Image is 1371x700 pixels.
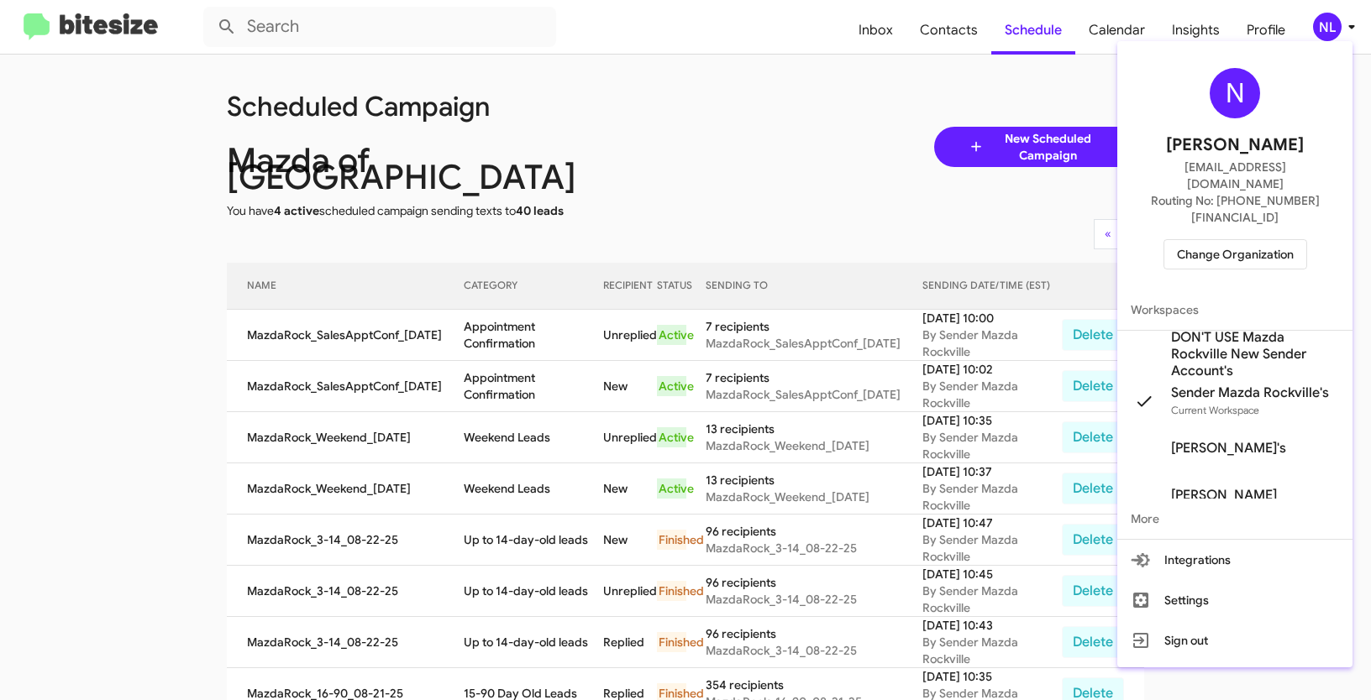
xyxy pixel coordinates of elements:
[1171,384,1329,401] span: Sender Mazda Rockville's
[1171,404,1259,416] span: Current Workspace
[1166,132,1304,159] span: [PERSON_NAME]
[1117,620,1353,661] button: Sign out
[1117,580,1353,620] button: Settings
[1117,540,1353,580] button: Integrations
[1171,329,1339,379] span: DON'T USE Mazda Rockville New Sender Account's
[1117,499,1353,539] span: More
[1164,239,1307,269] button: Change Organization
[1171,487,1277,504] span: [PERSON_NAME]
[1137,159,1332,192] span: [EMAIL_ADDRESS][DOMAIN_NAME]
[1210,68,1260,118] div: N
[1171,440,1286,457] span: [PERSON_NAME]'s
[1177,240,1294,269] span: Change Organization
[1137,192,1332,226] span: Routing No: [PHONE_NUMBER][FINANCIAL_ID]
[1117,290,1353,330] span: Workspaces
